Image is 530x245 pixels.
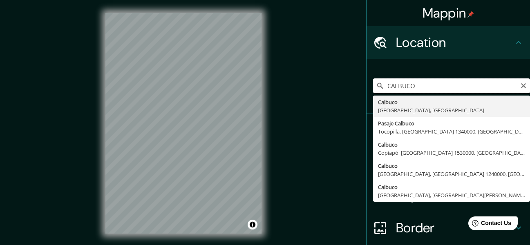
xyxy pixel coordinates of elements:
div: Layout [367,179,530,212]
iframe: Help widget launcher [457,213,521,236]
div: Tocopilla, [GEOGRAPHIC_DATA] 1340000, [GEOGRAPHIC_DATA] [378,127,525,136]
div: [GEOGRAPHIC_DATA], [GEOGRAPHIC_DATA] 1240000, [GEOGRAPHIC_DATA] [378,170,525,178]
canvas: Map [105,13,262,234]
img: pin-icon.png [467,11,474,18]
h4: Mappin [423,5,474,21]
div: Pins [367,114,530,146]
div: Style [367,146,530,179]
div: Location [367,26,530,59]
div: Calbuco [378,98,525,106]
button: Toggle attribution [248,220,257,229]
div: Calbuco [378,162,525,170]
h4: Border [396,220,514,236]
h4: Layout [396,187,514,203]
div: Copiapó, [GEOGRAPHIC_DATA] 1530000, [GEOGRAPHIC_DATA] [378,149,525,157]
button: Clear [520,81,527,89]
h4: Location [396,34,514,51]
div: [GEOGRAPHIC_DATA], [GEOGRAPHIC_DATA][PERSON_NAME] 9480000, [GEOGRAPHIC_DATA] [378,191,525,199]
div: Pasaje Calbuco [378,119,525,127]
input: Pick your city or area [373,78,530,93]
div: Border [367,212,530,244]
div: Calbuco [378,183,525,191]
div: Calbuco [378,140,525,149]
div: [GEOGRAPHIC_DATA], [GEOGRAPHIC_DATA] [378,106,525,114]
